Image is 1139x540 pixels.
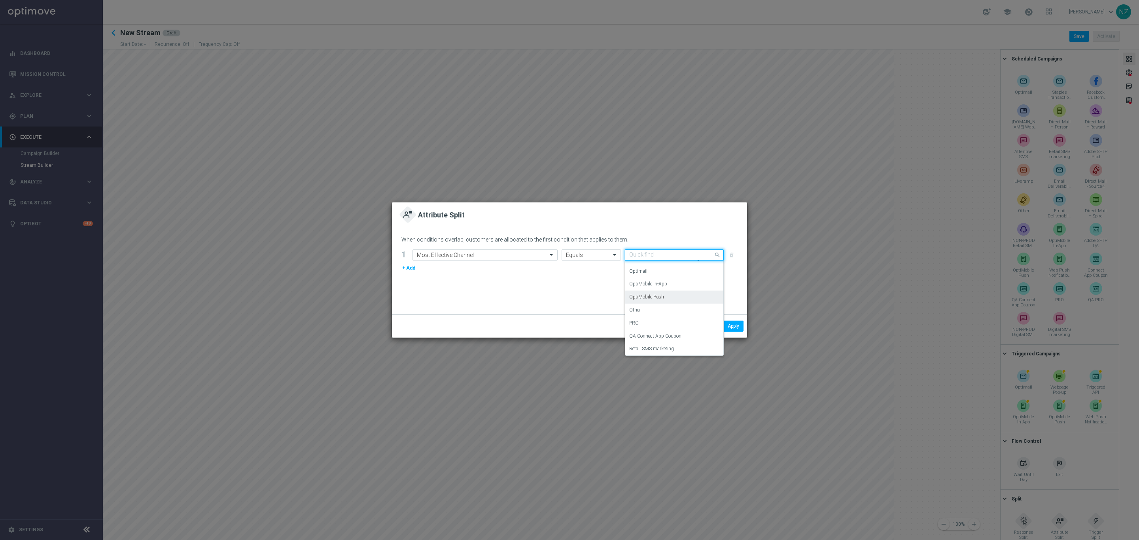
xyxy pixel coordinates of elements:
div: PRO [629,317,719,330]
div: Other [629,304,719,317]
label: OptiMobile Push [629,294,664,300]
button: Apply [723,321,744,332]
ng-dropdown-panel: Options list [625,261,724,356]
label: OptiMobile In-App [629,281,667,287]
label: Optimail [629,268,647,275]
div: OptiMobile In-App [629,278,719,291]
div: When conditions overlap, customers are allocated to the first condition that applies to them. [401,235,738,246]
button: + Add [401,264,416,272]
label: Retail SMS marketing [629,346,674,352]
div: Retail SMS marketing [629,342,719,355]
ng-select: Equals [562,249,621,261]
label: Other [629,307,641,313]
div: Optimail [629,265,719,278]
img: attribute.svg [403,210,412,219]
label: QA Connect App Coupon [629,333,681,340]
label: PRO [629,320,639,327]
h2: Attribute Split [418,210,465,221]
div: QA Connect App Coupon [629,330,719,343]
div: 1 [401,251,409,258]
div: OptiMobile Push [629,291,719,304]
ng-select: Most Effective Channel [412,249,558,261]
